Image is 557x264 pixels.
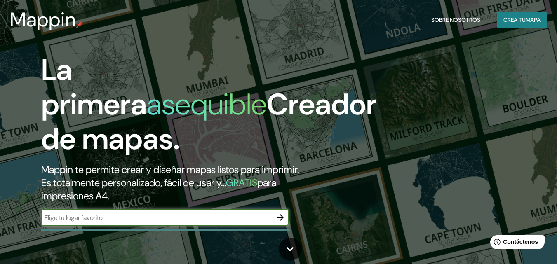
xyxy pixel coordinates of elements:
font: asequible [147,85,267,124]
input: Elige tu lugar favorito [41,213,272,222]
button: Crea tumapa [497,12,547,28]
button: Sobre nosotros [428,12,484,28]
font: Crea tu [503,16,526,23]
iframe: Lanzador de widgets de ayuda [484,232,548,255]
font: Creador de mapas. [41,85,377,158]
font: Sobre nosotros [431,16,480,23]
img: pin de mapeo [76,21,83,28]
font: GRATIS [226,176,257,189]
font: para impresiones A4. [41,176,276,202]
font: Es totalmente personalizado, fácil de usar y... [41,176,226,189]
font: La primera [41,51,147,124]
font: Mappin te permite crear y diseñar mapas listos para imprimir. [41,163,299,176]
font: Mappin [10,7,76,33]
font: mapa [526,16,541,23]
